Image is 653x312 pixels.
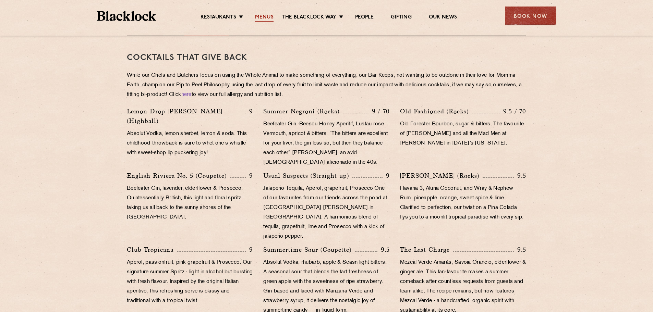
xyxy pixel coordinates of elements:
p: Beefeater Gin, Beesou Honey Aperitif, Lustau rose Vermouth, apricot & bitters. “The bitters are e... [263,120,389,167]
p: Jalapeño Tequila, Aperol, grapefruit, Prosecco One of our favourites from our friends across the ... [263,184,389,241]
p: The Last Charge [400,245,453,254]
p: While our Chefs and Butchers focus on using the Whole Animal to make something of everything, our... [127,71,526,100]
p: 9.5 [514,171,526,180]
p: Old Fashioned (Rocks) [400,107,472,116]
p: Beefeater Gin, lavender, elderflower & Prosecco. Quintessentially British, this light and floral ... [127,184,253,222]
p: [PERSON_NAME] (Rocks) [400,171,483,180]
p: English Riviera No. 5 (Coupette) [127,171,230,180]
p: 9 [383,171,390,180]
a: People [355,14,374,22]
p: Aperol, passionfruit, pink grapefruit & Prosecco. Our signature summer Spritz - light in alcohol ... [127,258,253,306]
p: Usual Suspects (Straight up) [263,171,352,180]
p: Lemon Drop [PERSON_NAME] (Highball) [127,107,245,126]
p: Old Forester Bourbon, sugar & bitters. The favourite of [PERSON_NAME] and all the Mad Men at [PER... [400,120,526,148]
a: Our News [429,14,457,22]
p: Summer Negroni (Rocks) [263,107,343,116]
p: 9.5 [514,245,526,254]
p: Havana 3, Aluna Coconut, and Wray & Nephew Rum, pineapple, orange, sweet spice & lime. Clarified ... [400,184,526,222]
p: 9 [246,245,253,254]
p: 9.5 [377,245,390,254]
a: Gifting [391,14,411,22]
a: Restaurants [201,14,236,22]
div: Book Now [505,7,556,25]
img: BL_Textured_Logo-footer-cropped.svg [97,11,156,21]
a: Menus [255,14,274,22]
h3: Cocktails That Give Back [127,53,526,62]
a: here [181,92,192,97]
p: 9 / 70 [368,107,390,116]
p: Summertime Sour (Coupette) [263,245,355,254]
p: 9 [246,107,253,116]
p: Club Tropicana [127,245,177,254]
p: 9.5 / 70 [500,107,526,116]
a: The Blacklock Way [282,14,336,22]
p: Absolut Vodka, lemon sherbet, lemon & soda. This childhood-throwback is sure to whet one’s whistl... [127,129,253,158]
p: 9 [246,171,253,180]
